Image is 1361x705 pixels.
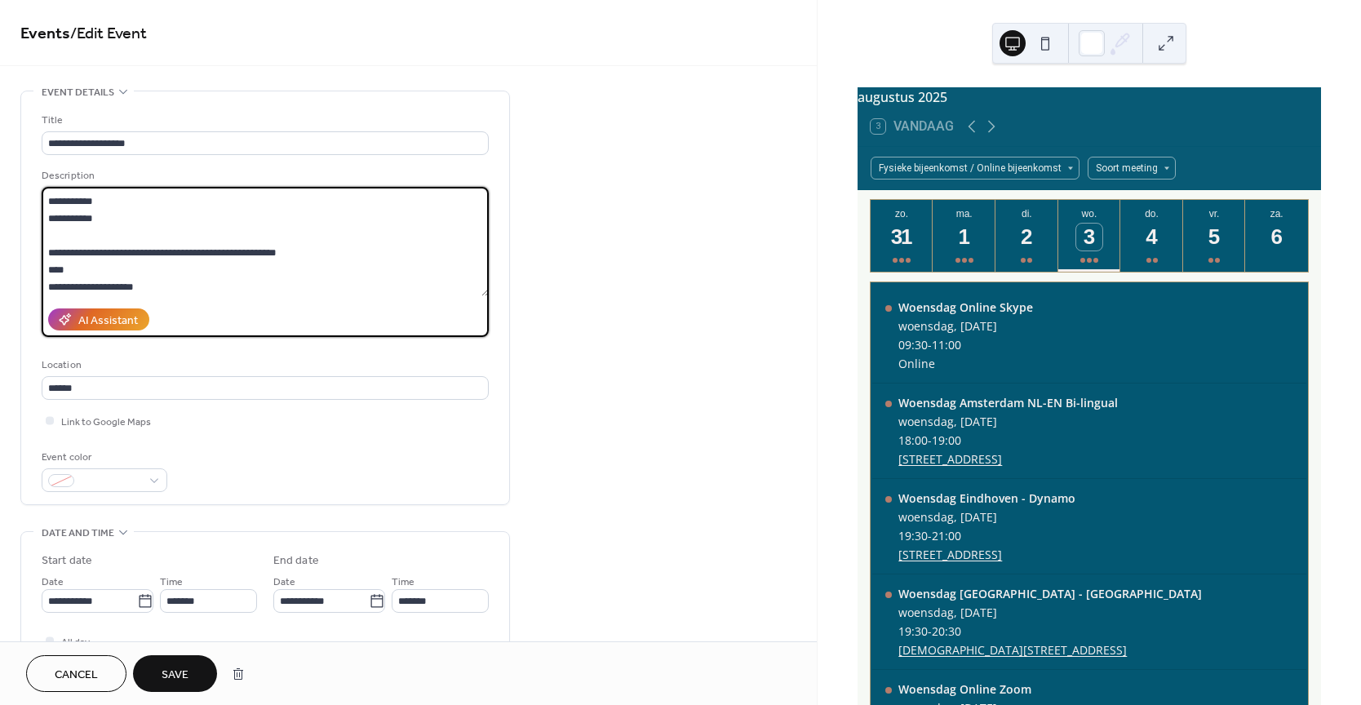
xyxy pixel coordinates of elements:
a: [DEMOGRAPHIC_DATA][STREET_ADDRESS] [898,642,1202,658]
button: di.2 [995,200,1058,272]
span: Save [162,667,188,684]
div: 1 [951,224,978,251]
div: Start date [42,552,92,570]
span: Date [273,574,295,591]
button: ma.1 [933,200,995,272]
button: za.6 [1245,200,1308,272]
div: wo. [1063,208,1116,219]
div: Location [42,357,485,374]
button: AI Assistant [48,308,149,330]
span: 20:30 [932,623,961,639]
span: Date and time [42,525,114,542]
span: - [928,337,932,352]
span: 18:00 [898,432,928,448]
div: 4 [1138,224,1165,251]
div: 2 [1013,224,1040,251]
div: ma. [938,208,991,219]
div: do. [1125,208,1178,219]
div: zo. [876,208,929,219]
span: Event details [42,84,114,101]
span: 11:00 [932,337,961,352]
div: vr. [1188,208,1241,219]
div: Woensdag Online Zoom [898,681,1031,697]
span: Time [160,574,183,591]
span: Cancel [55,667,98,684]
div: 3 [1076,224,1103,251]
span: - [928,432,932,448]
div: 5 [1201,224,1228,251]
a: [STREET_ADDRESS] [898,547,1075,562]
div: Description [42,167,485,184]
div: Woensdag Eindhoven - Dynamo [898,490,1075,506]
div: Woensdag Amsterdam NL-EN Bi-lingual [898,395,1118,410]
button: wo.3 [1058,200,1121,272]
div: woensdag, [DATE] [898,509,1075,525]
span: All day [61,634,90,651]
button: do.4 [1120,200,1183,272]
span: Date [42,574,64,591]
div: woensdag, [DATE] [898,318,1033,334]
div: AI Assistant [78,313,138,330]
span: Time [392,574,415,591]
div: Event color [42,449,164,466]
button: vr.5 [1183,200,1246,272]
button: Save [133,655,217,692]
span: / Edit Event [70,18,147,50]
div: Woensdag Online Skype [898,299,1033,315]
span: 19:00 [932,432,961,448]
div: woensdag, [DATE] [898,414,1118,429]
div: Woensdag [GEOGRAPHIC_DATA] - [GEOGRAPHIC_DATA] [898,586,1202,601]
div: Online [898,356,1033,371]
div: 6 [1263,224,1290,251]
div: 31 [889,224,915,251]
span: 09:30 [898,337,928,352]
span: 21:00 [932,528,961,543]
span: Link to Google Maps [61,414,151,431]
div: za. [1250,208,1303,219]
div: di. [1000,208,1053,219]
span: - [928,623,932,639]
div: End date [273,552,319,570]
span: 19:30 [898,528,928,543]
div: woensdag, [DATE] [898,605,1202,620]
button: Cancel [26,655,126,692]
div: Title [42,112,485,129]
span: - [928,528,932,543]
a: Events [20,18,70,50]
a: [STREET_ADDRESS] [898,451,1118,467]
button: zo.31 [871,200,933,272]
span: 19:30 [898,623,928,639]
div: augustus 2025 [858,87,1321,107]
